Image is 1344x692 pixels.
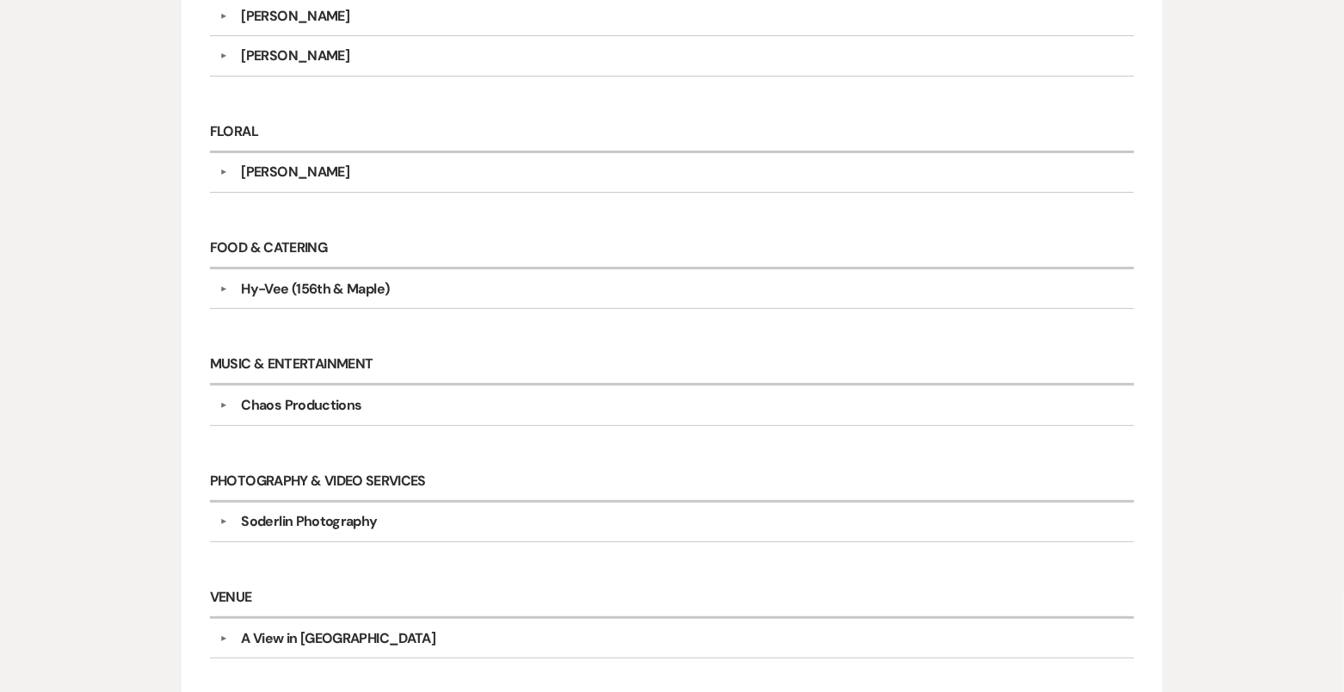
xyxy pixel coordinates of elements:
h6: Photography & Video Services [210,462,1134,503]
button: ▼ [213,401,233,410]
button: ▼ [213,517,233,526]
div: Soderlin Photography [241,511,377,532]
h6: Food & Catering [210,229,1134,269]
h6: Music & Entertainment [210,345,1134,386]
div: [PERSON_NAME] [241,46,349,66]
div: [PERSON_NAME] [241,6,349,27]
button: ▼ [213,168,233,176]
div: Chaos Productions [241,395,361,416]
h6: Floral [210,113,1134,153]
button: ▼ [213,634,233,643]
div: A View in [GEOGRAPHIC_DATA] [241,628,435,649]
button: ▼ [213,12,233,21]
button: ▼ [213,52,233,60]
div: [PERSON_NAME] [241,162,349,182]
h6: Venue [210,578,1134,619]
div: Hy-Vee (156th & Maple) [241,279,389,300]
button: ▼ [213,285,233,293]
